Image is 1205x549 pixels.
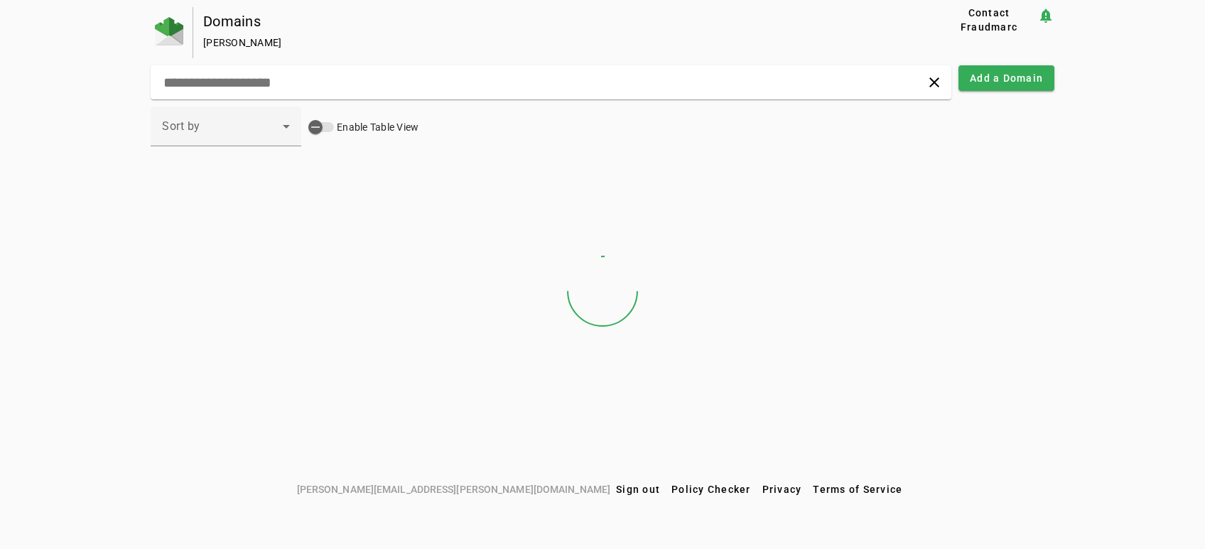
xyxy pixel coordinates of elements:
[1037,7,1054,24] mat-icon: notification_important
[970,71,1043,85] span: Add a Domain
[616,484,660,495] span: Sign out
[813,484,902,495] span: Terms of Service
[297,482,610,497] span: [PERSON_NAME][EMAIL_ADDRESS][PERSON_NAME][DOMAIN_NAME]
[807,477,908,502] button: Terms of Service
[334,120,418,134] label: Enable Table View
[155,17,183,45] img: Fraudmarc Logo
[162,119,200,133] span: Sort by
[757,477,808,502] button: Privacy
[203,14,895,28] div: Domains
[203,36,895,50] div: [PERSON_NAME]
[946,6,1032,34] span: Contact Fraudmarc
[671,484,751,495] span: Policy Checker
[666,477,757,502] button: Policy Checker
[610,477,666,502] button: Sign out
[762,484,802,495] span: Privacy
[941,7,1037,33] button: Contact Fraudmarc
[958,65,1054,91] button: Add a Domain
[151,7,1054,58] app-page-header: Domains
